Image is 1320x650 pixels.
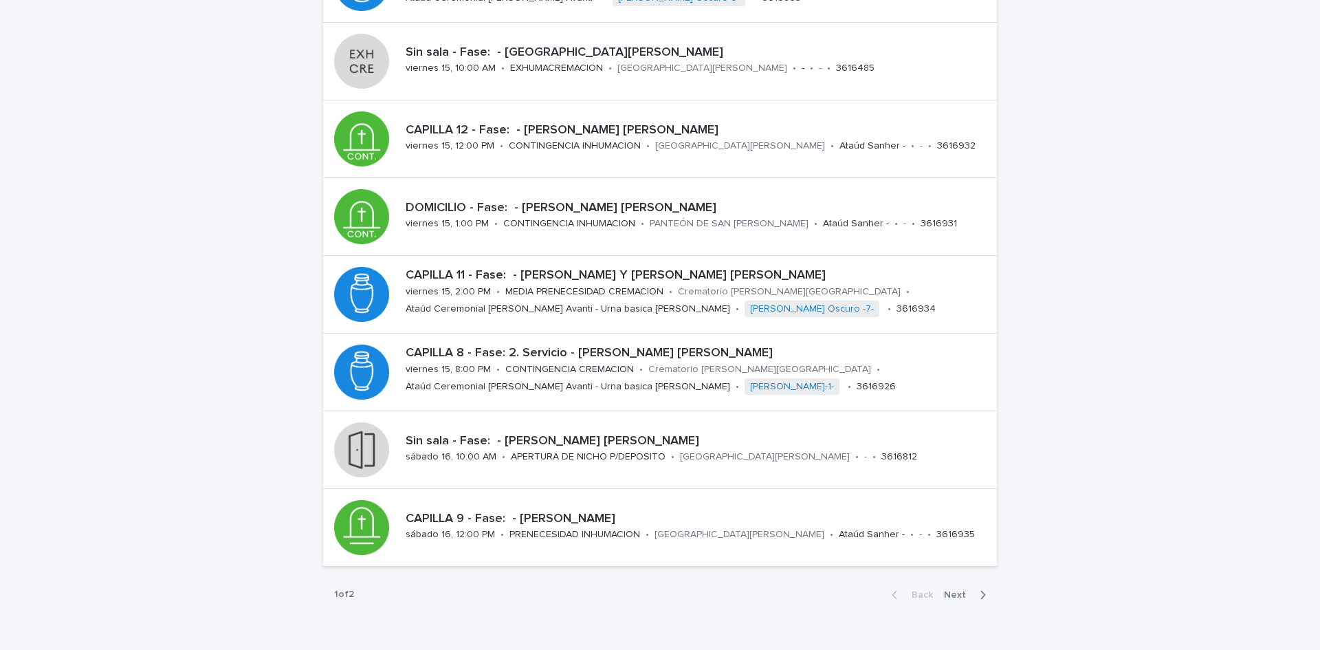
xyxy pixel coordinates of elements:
p: [GEOGRAPHIC_DATA][PERSON_NAME] [680,451,850,463]
p: 3616485 [836,63,874,74]
p: • [912,218,915,230]
p: - [819,63,822,74]
p: • [894,218,898,230]
a: CAPILLA 9 - Fase: - [PERSON_NAME]sábado 16, 12:00 PM•PRENECESIDAD INHUMACION•[GEOGRAPHIC_DATA][PE... [323,489,997,567]
p: Sin sala - Fase: - [GEOGRAPHIC_DATA][PERSON_NAME] [406,45,991,61]
a: [PERSON_NAME] Oscuro -7- [750,303,874,315]
p: - [920,140,923,152]
p: PRENECESIDAD INHUMACION [509,529,640,541]
p: - [802,63,804,74]
button: Back [881,589,938,601]
p: 3616812 [881,451,917,463]
p: • [646,529,649,541]
a: CAPILLA 8 - Fase: 2. Servicio - [PERSON_NAME] [PERSON_NAME]viernes 15, 8:00 PM•CONTINGENCIA CREMA... [323,334,997,411]
p: • [641,218,644,230]
p: viernes 15, 12:00 PM [406,140,494,152]
span: Back [903,590,933,600]
p: 3616932 [937,140,976,152]
p: CAPILLA 12 - Fase: - [PERSON_NAME] [PERSON_NAME] [406,123,991,138]
p: Crematorio [PERSON_NAME][GEOGRAPHIC_DATA] [648,364,871,376]
p: • [910,529,914,541]
p: • [646,140,650,152]
p: sábado 16, 10:00 AM [406,451,496,463]
a: [PERSON_NAME]-1- [750,381,834,393]
p: • [855,451,859,463]
a: Sin sala - Fase: - [GEOGRAPHIC_DATA][PERSON_NAME]viernes 15, 10:00 AM•EXHUMACREMACION•[GEOGRAPHIC... [323,23,997,100]
p: • [848,381,851,393]
p: [GEOGRAPHIC_DATA][PERSON_NAME] [654,529,824,541]
p: • [639,364,643,376]
p: EXHUMACREMACION [510,63,603,74]
p: • [906,286,910,298]
p: • [877,364,880,376]
p: • [736,381,739,393]
p: 3616934 [896,303,936,315]
p: • [669,286,672,298]
p: viernes 15, 8:00 PM [406,364,491,376]
p: [GEOGRAPHIC_DATA][PERSON_NAME] [617,63,787,74]
a: Sin sala - Fase: - [PERSON_NAME] [PERSON_NAME]sábado 16, 10:00 AM•APERTURA DE NICHO P/DEPOSITO•[G... [323,411,997,489]
p: Ataúd Sanher - [823,218,889,230]
p: • [928,140,932,152]
p: • [810,63,813,74]
p: • [671,451,674,463]
p: Ataúd Ceremonial [PERSON_NAME] Avanti - Urna basica [PERSON_NAME] [406,381,730,393]
p: [GEOGRAPHIC_DATA][PERSON_NAME] [655,140,825,152]
a: DOMICILIO - Fase: - [PERSON_NAME] [PERSON_NAME]viernes 15, 1:00 PM•CONTINGENCIA INHUMACION•PANTEÓ... [323,178,997,256]
p: 3616935 [936,529,975,541]
p: CAPILLA 9 - Fase: - [PERSON_NAME] [406,512,991,527]
p: CAPILLA 11 - Fase: - [PERSON_NAME] Y [PERSON_NAME] [PERSON_NAME] [406,268,991,283]
p: • [502,451,505,463]
p: • [496,364,500,376]
p: • [496,286,500,298]
p: • [500,140,503,152]
a: CAPILLA 12 - Fase: - [PERSON_NAME] [PERSON_NAME]viernes 15, 12:00 PM•CONTINGENCIA INHUMACION•[GEO... [323,100,997,178]
p: Ataúd Sanher - [839,140,905,152]
p: viernes 15, 2:00 PM [406,286,491,298]
p: • [830,529,833,541]
p: 1 of 2 [323,578,365,611]
p: • [500,529,504,541]
p: Sin sala - Fase: - [PERSON_NAME] [PERSON_NAME] [406,434,991,449]
button: Next [938,589,997,601]
p: Ataúd Ceremonial [PERSON_NAME] Avanti - Urna basica [PERSON_NAME] [406,303,730,315]
p: • [827,63,830,74]
p: - [903,218,906,230]
p: viernes 15, 10:00 AM [406,63,496,74]
p: • [608,63,612,74]
p: 3616931 [921,218,957,230]
p: sábado 16, 12:00 PM [406,529,495,541]
p: CONTINGENCIA INHUMACION [503,218,635,230]
p: viernes 15, 1:00 PM [406,218,489,230]
p: - [864,451,867,463]
p: • [888,303,891,315]
p: CONTINGENCIA INHUMACION [509,140,641,152]
p: • [927,529,931,541]
p: • [793,63,796,74]
a: CAPILLA 11 - Fase: - [PERSON_NAME] Y [PERSON_NAME] [PERSON_NAME]viernes 15, 2:00 PM•MEDIA PRENECE... [323,256,997,334]
p: • [501,63,505,74]
p: • [911,140,914,152]
p: • [830,140,834,152]
span: Next [944,590,974,600]
p: • [872,451,876,463]
p: PANTEÓN DE SAN [PERSON_NAME] [650,218,808,230]
p: • [494,218,498,230]
p: Crematorio [PERSON_NAME][GEOGRAPHIC_DATA] [678,286,901,298]
p: CONTINGENCIA CREMACION [505,364,634,376]
p: CAPILLA 8 - Fase: 2. Servicio - [PERSON_NAME] [PERSON_NAME] [406,346,991,361]
p: 3616926 [857,381,896,393]
p: • [736,303,739,315]
p: APERTURA DE NICHO P/DEPOSITO [511,451,665,463]
p: Ataúd Sanher - [839,529,905,541]
p: - [919,529,922,541]
p: • [814,218,817,230]
p: DOMICILIO - Fase: - [PERSON_NAME] [PERSON_NAME] [406,201,991,216]
p: MEDIA PRENECESIDAD CREMACION [505,286,663,298]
